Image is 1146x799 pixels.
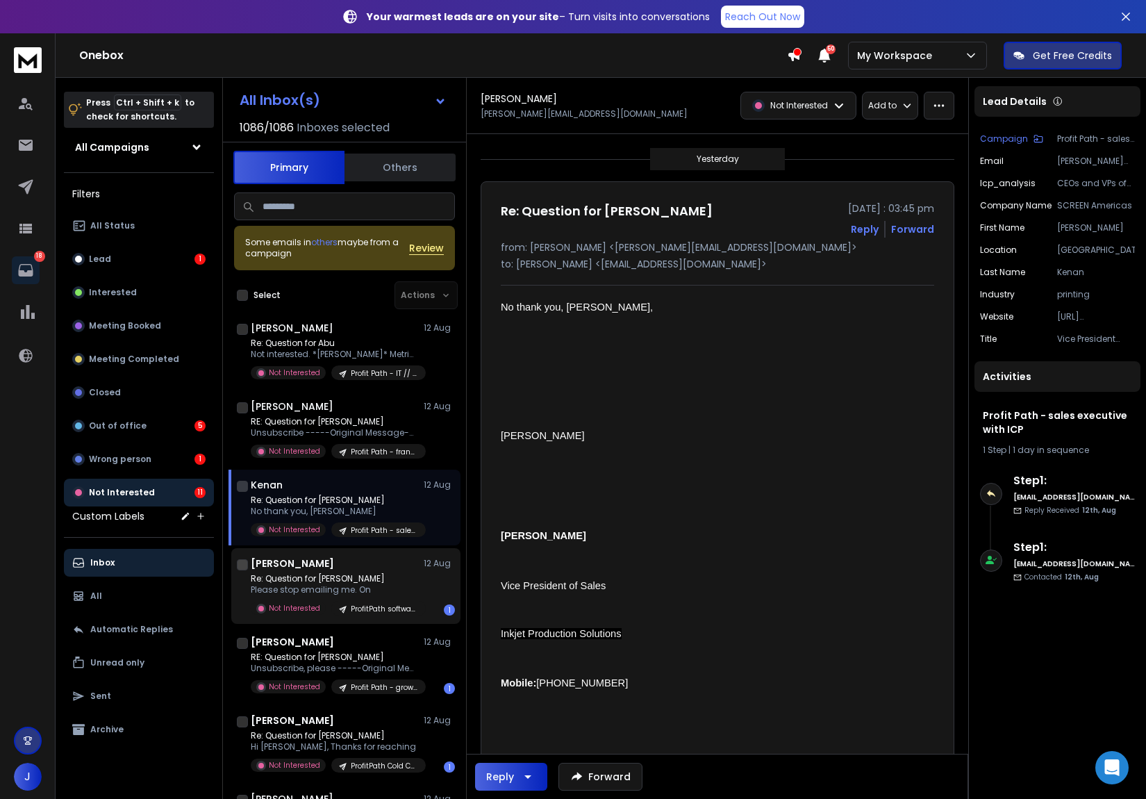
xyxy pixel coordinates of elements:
div: Open Intercom Messenger [1095,751,1129,784]
div: 1 [194,254,206,265]
h1: Re: Question for [PERSON_NAME] [501,201,713,221]
p: My Workspace [857,49,938,63]
p: [PERSON_NAME][EMAIL_ADDRESS][DOMAIN_NAME] [1057,156,1135,167]
p: Not Interested [269,525,320,535]
div: No thank you, [PERSON_NAME], [501,299,906,315]
p: – Turn visits into conversations [367,10,710,24]
p: Re: Question for Abu [251,338,417,349]
div: Forward [891,222,934,236]
a: 18 [12,256,40,284]
div: Reply [486,770,514,784]
p: SCREEN Americas [1057,200,1135,211]
p: Re: Question for [PERSON_NAME] [251,573,417,584]
button: Meeting Booked [64,312,214,340]
button: Closed [64,379,214,406]
p: Reach Out Now [725,10,800,24]
p: Profit Path - sales executive with ICP [1057,133,1135,145]
p: Not Interested [269,682,320,692]
span: Vice President of Sales [501,580,606,591]
button: Reply [475,763,547,791]
button: Campaign [980,133,1043,145]
button: Not Interested11 [64,479,214,506]
p: Meeting Completed [89,354,179,365]
span: 12th, Aug [1082,505,1116,516]
p: No thank you, [PERSON_NAME] [251,506,417,517]
span: 12th, Aug [1065,572,1099,582]
button: All Status [64,212,214,240]
b: Mobile: [501,677,536,689]
h6: [EMAIL_ADDRESS][DOMAIN_NAME] [1013,492,1135,502]
h1: [PERSON_NAME] [251,557,334,570]
p: ProfitPath Cold Calling Telehealth [351,761,417,771]
div: | [983,445,1132,456]
h1: [PERSON_NAME] [251,714,334,727]
p: Campaign [980,133,1028,145]
p: Re: Question for [PERSON_NAME] [251,730,417,741]
h1: Profit Path - sales executive with ICP [983,409,1132,436]
button: Out of office5 [64,412,214,440]
a: Reach Out Now [721,6,804,28]
div: 1 [194,454,206,465]
p: Vice President Sales, Digital Packaging Solutions [1057,333,1135,345]
span: others [311,236,338,248]
div: Some emails in maybe from a campaign [245,237,409,259]
p: Company Name [980,200,1052,211]
p: Automatic Replies [90,624,173,635]
button: Inbox [64,549,214,577]
p: to: [PERSON_NAME] <[EMAIL_ADDRESS][DOMAIN_NAME]> [501,257,934,271]
p: 12 Aug [424,479,455,491]
span: 1 day in sequence [1013,444,1089,456]
p: Unread only [90,657,144,668]
label: Select [254,290,281,301]
p: Reply Received [1024,505,1116,516]
p: Not interested. *[PERSON_NAME]* Metric5 [251,349,417,360]
button: Reply [851,222,879,236]
p: title [980,333,997,345]
p: Add to [868,100,897,111]
p: Not Interested [89,487,155,498]
span: 1 Step [983,444,1006,456]
button: Sent [64,682,214,710]
p: printing [1057,289,1135,300]
h1: [PERSON_NAME] [251,400,333,413]
p: Unsubscribe -----Original Message----- From: [PERSON_NAME] [251,427,417,438]
p: Meeting Booked [89,320,161,331]
p: Profit Path - sales executive with ICP [351,525,417,536]
span: [PERSON_NAME] [501,430,585,441]
button: Forward [558,763,642,791]
p: Closed [89,387,121,398]
p: Archive [90,724,124,735]
p: Not Interested [269,603,320,613]
p: from: [PERSON_NAME] <[PERSON_NAME][EMAIL_ADDRESS][DOMAIN_NAME]> [501,240,934,254]
button: Review [409,241,444,255]
p: Contacted [1024,572,1099,582]
div: 11 [194,487,206,498]
p: Profit Path - growth execs with ICP [351,682,417,693]
p: Email [980,156,1004,167]
p: Out of office [89,420,147,431]
div: Activities [974,361,1140,392]
p: 12 Aug [424,715,455,726]
p: Kenan [1057,267,1135,278]
p: website [980,311,1013,322]
button: Others [344,152,456,183]
p: Inbox [90,557,115,568]
p: industry [980,289,1015,300]
p: Last Name [980,267,1025,278]
h1: [PERSON_NAME] [481,92,557,106]
p: 12 Aug [424,401,455,412]
button: Unread only [64,649,214,677]
p: CEOs and VPs of Operations at Commercial Printing companies [1057,178,1135,189]
span: [PHONE_NUMBER] [501,677,628,689]
h1: All Inbox(s) [240,93,320,107]
div: 1 [444,683,455,694]
p: icp_analysis [980,178,1036,189]
button: All Inbox(s) [229,86,458,114]
h1: Kenan [251,478,283,492]
strong: Your warmest leads are on your site [367,10,559,24]
p: Not Interested [269,760,320,771]
span: 1086 / 1086 [240,120,294,136]
p: [PERSON_NAME] [1057,222,1135,233]
h3: Filters [64,184,214,204]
